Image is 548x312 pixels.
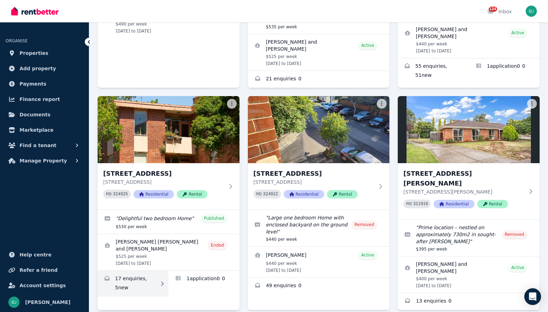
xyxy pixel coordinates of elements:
[20,251,52,259] span: Help centre
[327,190,358,198] span: Rental
[106,192,112,196] small: PID
[406,202,412,206] small: PID
[20,281,66,290] span: Account settings
[20,266,58,274] span: Refer a friend
[6,61,83,75] a: Add property
[248,96,390,163] img: 6/282 Langridge Street, Abbotsford
[11,6,59,16] img: RentBetter
[248,34,390,71] a: View details for Julien Pascal and Xiang Jing Yang
[98,271,168,297] a: Enquiries for 5/282 Langridge Street, Abbotsford
[6,77,83,91] a: Payments
[6,92,83,106] a: Finance report
[20,95,60,103] span: Finance report
[6,108,83,122] a: Documents
[6,123,83,137] a: Marketplace
[248,71,390,88] a: Enquiries for 3/282 Langridge Street, Abbotsford
[103,179,224,186] p: [STREET_ADDRESS]
[398,58,469,84] a: Enquiries for 4/282 Langridge Street, Abbotsford
[377,99,387,109] button: More options
[248,278,390,295] a: Enquiries for 6/282 Langridge Street, Abbotsford
[8,297,20,308] img: Bom Jin
[526,6,537,17] img: Bom Jin
[398,293,540,310] a: Enquiries for 25 Hilton Way, Melton West
[398,256,540,293] a: View details for Jodie Madder and Jason Hall
[524,288,541,305] div: Open Intercom Messenger
[527,99,537,109] button: More options
[177,190,207,198] span: Rental
[248,96,390,210] a: 6/282 Langridge Street, Abbotsford[STREET_ADDRESS][STREET_ADDRESS]PID 324922ResidentialRental
[413,202,428,206] code: 311916
[134,190,174,198] span: Residential
[489,7,497,12] span: 124
[256,192,262,196] small: PID
[6,248,83,262] a: Help centre
[398,220,540,256] a: Edit listing: Prime location – nestled on approximately 730m2 in sought-after Melton West
[398,22,540,58] a: View details for LEWELYN BRADLEY TOLLETT and Merina Penanueva
[477,200,508,208] span: Rental
[403,188,524,195] p: [STREET_ADDRESS][PERSON_NAME]
[253,179,374,186] p: [STREET_ADDRESS]
[398,96,540,163] img: 25 Hilton Way, Melton West
[487,8,512,15] div: Inbox
[253,169,374,179] h3: [STREET_ADDRESS]
[20,157,67,165] span: Manage Property
[403,169,524,188] h3: [STREET_ADDRESS][PERSON_NAME]
[248,247,390,277] a: View details for Michael Hobbs
[263,192,278,197] code: 324922
[98,96,239,210] a: 5/282 Langridge Street, Abbotsford[STREET_ADDRESS][STREET_ADDRESS]PID 324925ResidentialRental
[20,80,46,88] span: Payments
[20,49,48,57] span: Properties
[98,7,239,38] a: View details for Peter Kyvelos
[6,278,83,292] a: Account settings
[103,169,224,179] h3: [STREET_ADDRESS]
[398,96,540,219] a: 25 Hilton Way, Melton West[STREET_ADDRESS][PERSON_NAME][STREET_ADDRESS][PERSON_NAME]PID 311916Res...
[20,110,51,119] span: Documents
[6,46,83,60] a: Properties
[98,234,239,270] a: View details for Leala Rose Carney-Chapus and Jack McGregor-Smith
[6,154,83,168] button: Manage Property
[6,138,83,152] button: Find a tenant
[98,96,239,163] img: 5/282 Langridge Street, Abbotsford
[434,200,474,208] span: Residential
[20,64,56,73] span: Add property
[284,190,324,198] span: Residential
[248,210,390,246] a: Edit listing: Large one bedroom Home with enclosed backyard on the ground level
[227,99,237,109] button: More options
[6,38,28,43] span: ORGANISE
[98,210,239,234] a: Edit listing: Delightful two bedroom Home
[469,58,540,84] a: Applications for 4/282 Langridge Street, Abbotsford
[20,141,56,150] span: Find a tenant
[25,298,70,306] span: [PERSON_NAME]
[20,126,53,134] span: Marketplace
[168,271,239,297] a: Applications for 5/282 Langridge Street, Abbotsford
[6,263,83,277] a: Refer a friend
[113,192,128,197] code: 324925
